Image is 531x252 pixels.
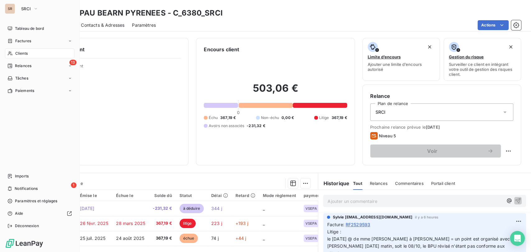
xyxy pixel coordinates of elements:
span: 367,19 € [220,115,236,121]
span: Paramètres [132,22,156,28]
span: +44 j [235,236,246,241]
span: 344 j [211,206,222,211]
span: Facture : [327,221,344,228]
span: Limite d’encours [368,54,401,59]
span: 367,19 € [331,115,347,121]
span: Paiements [15,88,34,94]
span: Gestion du risque [449,54,484,59]
span: échue [179,234,198,243]
div: paymentTypeCode [304,193,342,198]
span: Sylvie [EMAIL_ADDRESS][DOMAIN_NAME] [333,214,412,220]
h6: Encours client [204,46,239,53]
span: Déconnexion [15,223,39,229]
span: _ [263,236,265,241]
h2: 503,06 € [204,82,347,101]
span: 13 [69,60,77,65]
h6: Historique [318,180,349,187]
span: 223 j [211,221,222,226]
span: 0,00 € [282,115,294,121]
span: SRCI [21,6,31,11]
span: Imports [15,173,29,179]
span: +193 j [235,221,248,226]
span: Paramètres et réglages [15,198,57,204]
span: Clients [15,51,28,56]
img: Logo LeanPay [5,238,44,248]
span: Ajouter une limite d’encours autorisé [368,62,435,72]
span: Non-échu [261,115,279,121]
span: Commentaires [395,181,424,186]
div: Solde dû [153,193,172,198]
span: Aide [15,211,23,216]
span: 24 août 2025 [116,236,144,241]
span: RF2529593 [346,221,370,228]
div: Échue le [116,193,145,198]
span: 25 juil. 2025 [80,236,106,241]
span: -231,32 € [247,123,265,129]
span: Tableau de bord [15,26,44,31]
span: litige [179,219,196,228]
span: SRCI [375,109,386,115]
span: 367,19 € [153,235,172,241]
button: Limite d’encoursAjouter une limite d’encours autorisé [362,38,440,81]
div: Retard [235,193,255,198]
span: Échu [209,115,218,121]
span: -231,32 € [153,205,172,212]
button: Actions [477,20,509,30]
span: 367,19 € [153,220,172,227]
span: 26 févr. 2025 [80,221,109,226]
span: Factures [15,38,31,44]
div: SR [5,4,15,14]
span: Contacts & Adresses [81,22,124,28]
span: Relances [370,181,388,186]
span: il y a 6 heures [415,215,438,219]
span: Propriétés Client [50,63,181,72]
span: Notifications [15,186,38,191]
span: 0 [237,110,240,115]
a: Aide [5,208,74,218]
span: [DATE] [426,125,440,130]
span: Prochaine relance prévue le [370,125,513,130]
span: VSEPA [305,207,317,210]
span: Relances [15,63,31,69]
span: Portail client [431,181,455,186]
button: Voir [370,144,501,158]
button: Gestion du risqueSurveiller ce client en intégrant votre outil de gestion des risques client. [444,38,521,81]
h3: CA DE PAU BEARN PYRENEES - C_6380_SRCI [55,7,223,19]
span: 28 mars 2025 [116,221,145,226]
div: Statut [179,193,204,198]
span: VSEPA [305,222,317,225]
span: Surveiller ce client en intégrant votre outil de gestion des risques client. [449,62,516,77]
span: à déduire [179,204,204,213]
span: 1 [71,182,77,188]
div: Émise le [80,193,109,198]
span: Niveau 5 [379,133,396,138]
h6: Informations client [38,46,181,53]
div: Mode règlement [263,193,296,198]
span: _ [263,221,265,226]
span: Avoirs non associés [209,123,244,129]
div: Délai [211,193,228,198]
div: Open Intercom Messenger [510,231,525,246]
span: Voir [378,149,487,153]
span: Tout [353,181,362,186]
span: Litige [319,115,329,121]
h6: Relance [370,92,513,100]
span: _ [263,206,265,211]
span: [DATE] [80,206,95,211]
span: VSEPA [305,236,317,240]
span: Tâches [15,76,28,81]
span: 74 j [211,236,219,241]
